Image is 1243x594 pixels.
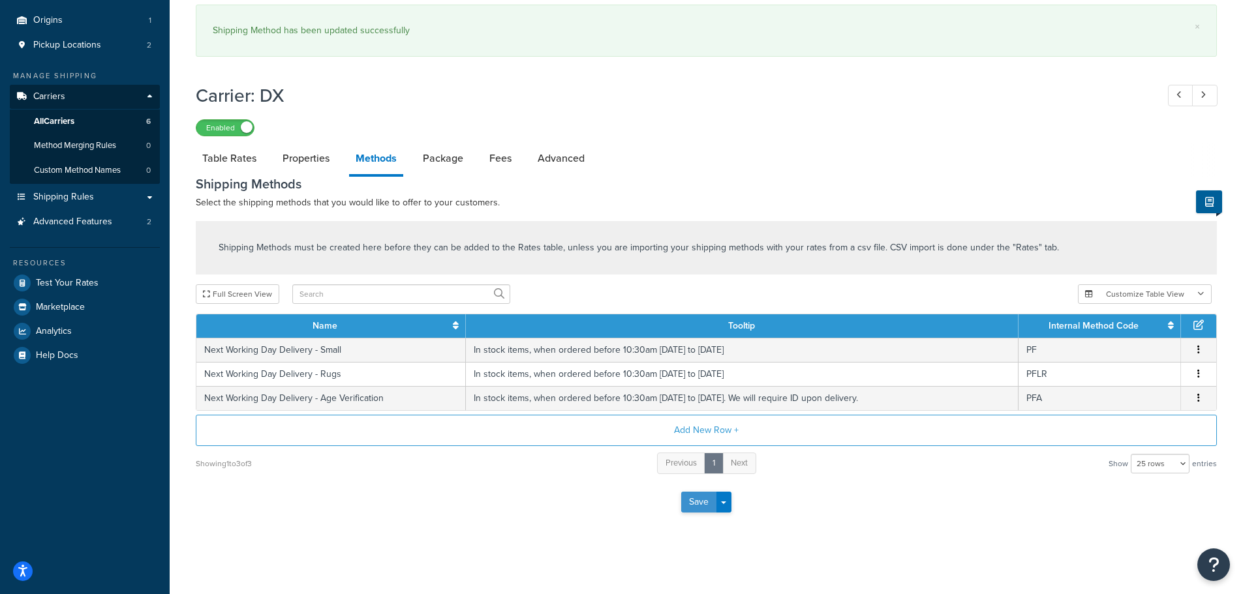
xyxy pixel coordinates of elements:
[1078,284,1212,304] button: Customize Table View
[1195,22,1200,32] a: ×
[681,492,716,512] button: Save
[466,314,1018,338] th: Tooltip
[33,216,112,228] span: Advanced Features
[1197,548,1230,581] button: Open Resource Center
[196,143,263,174] a: Table Rates
[1192,85,1218,106] a: Next Record
[196,120,254,136] label: Enabled
[10,344,160,367] a: Help Docs
[10,158,160,183] li: Custom Method Names
[531,143,591,174] a: Advanced
[33,15,63,26] span: Origins
[36,278,99,289] span: Test Your Rates
[483,143,518,174] a: Fees
[196,177,1217,191] h3: Shipping Methods
[10,8,160,33] a: Origins1
[466,338,1018,362] td: In stock items, when ordered before 10:30am [DATE] to [DATE]
[196,362,466,386] td: Next Working Day Delivery - Rugs
[10,185,160,209] a: Shipping Rules
[1196,190,1222,213] button: Show Help Docs
[196,338,466,362] td: Next Working Day Delivery - Small
[657,453,705,474] a: Previous
[292,284,510,304] input: Search
[276,143,336,174] a: Properties
[36,350,78,361] span: Help Docs
[10,210,160,234] a: Advanced Features2
[33,91,65,102] span: Carriers
[416,143,470,174] a: Package
[10,134,160,158] a: Method Merging Rules0
[10,158,160,183] a: Custom Method Names0
[33,40,101,51] span: Pickup Locations
[1019,362,1181,386] td: PFLR
[10,70,160,82] div: Manage Shipping
[10,210,160,234] li: Advanced Features
[10,33,160,57] a: Pickup Locations2
[196,195,1217,211] p: Select the shipping methods that you would like to offer to your customers.
[10,8,160,33] li: Origins
[146,165,151,176] span: 0
[1168,85,1193,106] a: Previous Record
[149,15,151,26] span: 1
[146,116,151,127] span: 6
[196,386,466,410] td: Next Working Day Delivery - Age Verification
[34,165,121,176] span: Custom Method Names
[313,319,337,333] a: Name
[1049,319,1139,333] a: Internal Method Code
[466,362,1018,386] td: In stock items, when ordered before 10:30am [DATE] to [DATE]
[36,326,72,337] span: Analytics
[10,134,160,158] li: Method Merging Rules
[10,271,160,295] a: Test Your Rates
[10,110,160,134] a: AllCarriers6
[10,85,160,109] a: Carriers
[349,143,403,177] a: Methods
[722,453,756,474] a: Next
[10,258,160,269] div: Resources
[196,83,1144,108] h1: Carrier: DX
[10,319,160,343] a: Analytics
[10,85,160,184] li: Carriers
[196,415,1217,446] button: Add New Row +
[213,22,1200,40] div: Shipping Method has been updated successfully
[33,192,94,203] span: Shipping Rules
[10,295,160,319] a: Marketplace
[666,456,697,469] span: Previous
[10,33,160,57] li: Pickup Locations
[146,140,151,151] span: 0
[1019,386,1181,410] td: PFA
[196,454,252,473] div: Showing 1 to 3 of 3
[731,456,748,469] span: Next
[704,453,724,474] a: 1
[219,241,1059,255] p: Shipping Methods must be created here before they can be added to the Rates table, unless you are...
[147,216,151,228] span: 2
[196,284,279,304] button: Full Screen View
[34,140,116,151] span: Method Merging Rules
[1019,338,1181,362] td: PF
[147,40,151,51] span: 2
[466,386,1018,410] td: In stock items, when ordered before 10:30am [DATE] to [DATE]. We will require ID upon delivery.
[1109,454,1128,473] span: Show
[36,302,85,313] span: Marketplace
[34,116,74,127] span: All Carriers
[1192,454,1217,473] span: entries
